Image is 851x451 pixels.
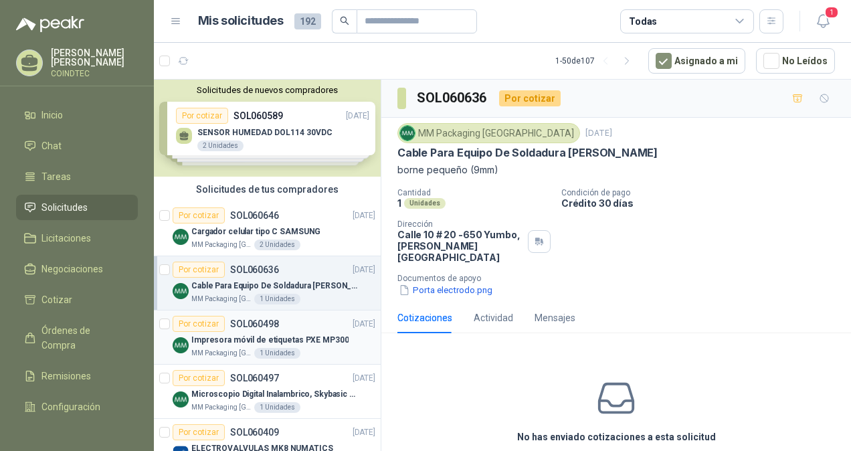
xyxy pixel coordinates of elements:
[254,348,300,359] div: 1 Unidades
[517,430,716,444] h3: No has enviado cotizaciones a esta solicitud
[191,280,358,292] p: Cable Para Equipo De Soldadura [PERSON_NAME]
[474,310,513,325] div: Actividad
[353,426,375,439] p: [DATE]
[561,188,846,197] p: Condición de pago
[353,318,375,331] p: [DATE]
[397,188,551,197] p: Cantidad
[16,164,138,189] a: Tareas
[191,294,252,304] p: MM Packaging [GEOGRAPHIC_DATA]
[397,146,658,160] p: Cable Para Equipo De Soldadura [PERSON_NAME]
[51,70,138,78] p: COINDTEC
[173,207,225,223] div: Por cotizar
[191,402,252,413] p: MM Packaging [GEOGRAPHIC_DATA]
[16,394,138,420] a: Configuración
[230,265,279,274] p: SOL060636
[159,85,375,95] button: Solicitudes de nuevos compradores
[254,402,300,413] div: 1 Unidades
[191,334,349,347] p: Impresora móvil de etiquetas PXE MP300
[811,9,835,33] button: 1
[51,48,138,67] p: [PERSON_NAME] [PERSON_NAME]
[230,373,279,383] p: SOL060497
[16,318,138,358] a: Órdenes de Compra
[499,90,561,106] div: Por cotizar
[41,108,63,122] span: Inicio
[173,229,189,245] img: Company Logo
[648,48,745,74] button: Asignado a mi
[173,283,189,299] img: Company Logo
[397,123,580,143] div: MM Packaging [GEOGRAPHIC_DATA]
[397,283,494,297] button: Porta electrodo.png
[173,316,225,332] div: Por cotizar
[173,370,225,386] div: Por cotizar
[173,262,225,278] div: Por cotizar
[294,13,321,29] span: 192
[191,348,252,359] p: MM Packaging [GEOGRAPHIC_DATA]
[16,256,138,282] a: Negociaciones
[417,88,488,108] h3: SOL060636
[230,319,279,329] p: SOL060498
[154,177,381,202] div: Solicitudes de tus compradores
[404,198,446,209] div: Unidades
[198,11,284,31] h1: Mis solicitudes
[16,133,138,159] a: Chat
[400,126,415,141] img: Company Logo
[561,197,846,209] p: Crédito 30 días
[173,391,189,408] img: Company Logo
[191,225,320,238] p: Cargador celular tipo C SAMSUNG
[535,310,575,325] div: Mensajes
[397,229,523,263] p: Calle 10 # 20 -650 Yumbo , [PERSON_NAME][GEOGRAPHIC_DATA]
[191,388,358,401] p: Microscopio Digital Inalambrico, Skybasic 50x-1000x, Ampliac
[173,424,225,440] div: Por cotizar
[756,48,835,74] button: No Leídos
[397,219,523,229] p: Dirección
[41,262,103,276] span: Negociaciones
[585,127,612,140] p: [DATE]
[824,6,839,19] span: 1
[230,428,279,437] p: SOL060409
[16,287,138,312] a: Cotizar
[154,202,381,256] a: Por cotizarSOL060646[DATE] Company LogoCargador celular tipo C SAMSUNGMM Packaging [GEOGRAPHIC_DA...
[16,16,84,32] img: Logo peakr
[16,363,138,389] a: Remisiones
[41,292,72,307] span: Cotizar
[397,163,835,177] p: borne pequeño (9mm)
[173,337,189,353] img: Company Logo
[397,197,401,209] p: 1
[230,211,279,220] p: SOL060646
[41,399,100,414] span: Configuración
[41,200,88,215] span: Solicitudes
[254,240,300,250] div: 2 Unidades
[340,16,349,25] span: search
[191,240,252,250] p: MM Packaging [GEOGRAPHIC_DATA]
[353,209,375,222] p: [DATE]
[629,14,657,29] div: Todas
[41,323,125,353] span: Órdenes de Compra
[154,256,381,310] a: Por cotizarSOL060636[DATE] Company LogoCable Para Equipo De Soldadura [PERSON_NAME]MM Packaging [...
[16,225,138,251] a: Licitaciones
[353,372,375,385] p: [DATE]
[41,169,71,184] span: Tareas
[353,264,375,276] p: [DATE]
[16,195,138,220] a: Solicitudes
[154,310,381,365] a: Por cotizarSOL060498[DATE] Company LogoImpresora móvil de etiquetas PXE MP300MM Packaging [GEOGRA...
[154,365,381,419] a: Por cotizarSOL060497[DATE] Company LogoMicroscopio Digital Inalambrico, Skybasic 50x-1000x, Ampli...
[397,310,452,325] div: Cotizaciones
[41,139,62,153] span: Chat
[397,274,846,283] p: Documentos de apoyo
[254,294,300,304] div: 1 Unidades
[555,50,638,72] div: 1 - 50 de 107
[16,102,138,128] a: Inicio
[41,231,91,246] span: Licitaciones
[154,80,381,177] div: Solicitudes de nuevos compradoresPor cotizarSOL060589[DATE] SENSOR HUMEDAD DOL114 30VDC2 Unidades...
[41,369,91,383] span: Remisiones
